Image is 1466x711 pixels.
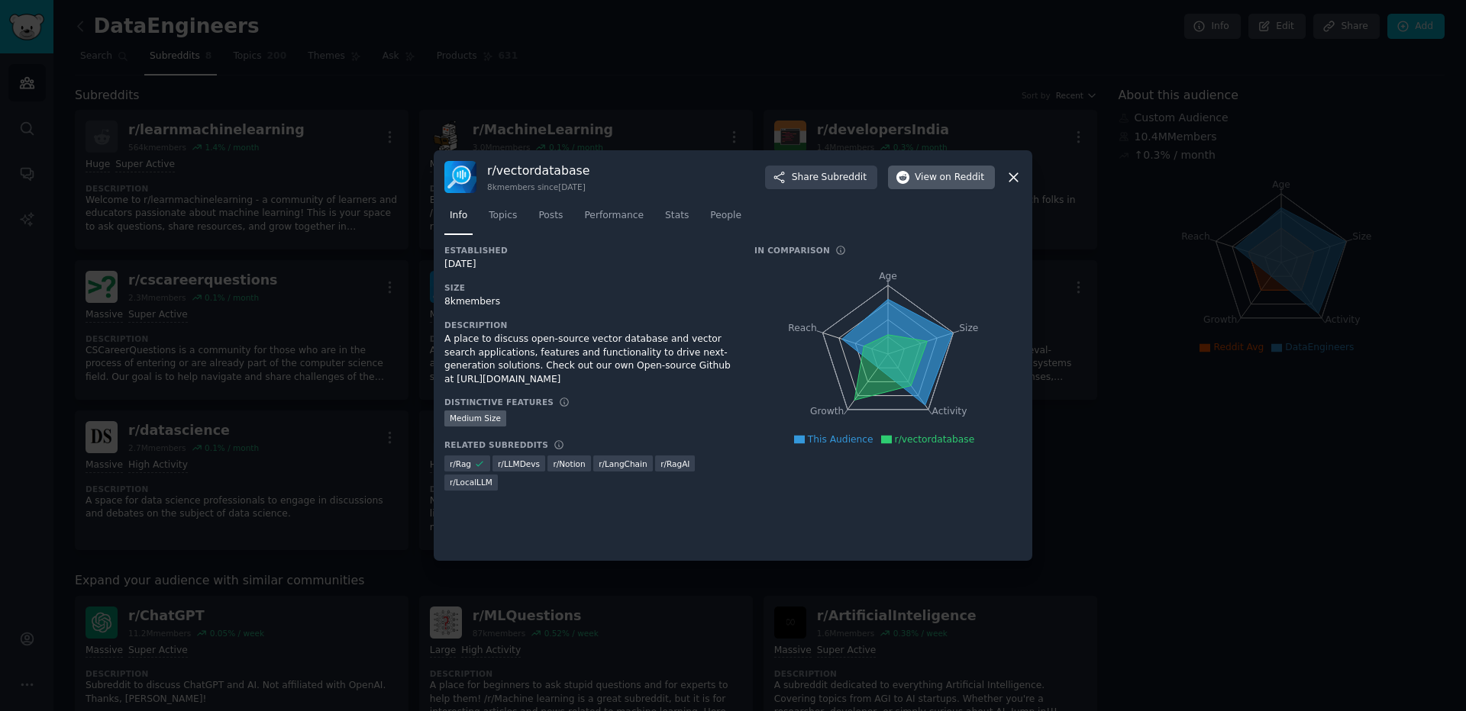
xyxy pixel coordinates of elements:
[483,204,522,235] a: Topics
[888,166,995,190] button: Viewon Reddit
[450,458,471,469] span: r/ Rag
[444,397,554,407] h3: Distinctive Features
[810,407,844,417] tspan: Growth
[444,161,476,193] img: vectordatabase
[579,204,649,235] a: Performance
[444,333,733,386] div: A place to discuss open-source vector database and vector search applications, features and funct...
[450,209,467,223] span: Info
[792,171,867,185] span: Share
[808,434,873,445] span: This Audience
[879,271,897,282] tspan: Age
[553,458,585,469] span: r/ Notion
[788,323,817,333] tspan: Reach
[599,458,647,469] span: r/ LangChain
[444,320,733,330] h3: Description
[915,171,984,185] span: View
[665,209,689,223] span: Stats
[498,458,540,469] span: r/ LLMDevs
[450,477,492,487] span: r/ LocalLLM
[660,458,689,469] span: r/ RagAI
[932,407,967,417] tspan: Activity
[538,209,563,223] span: Posts
[444,204,473,235] a: Info
[444,410,506,426] div: Medium Size
[959,323,978,333] tspan: Size
[660,204,694,235] a: Stats
[444,245,733,256] h3: Established
[489,209,517,223] span: Topics
[444,258,733,272] div: [DATE]
[765,166,877,190] button: ShareSubreddit
[487,182,590,192] div: 8k members since [DATE]
[822,171,867,185] span: Subreddit
[584,209,644,223] span: Performance
[710,209,741,223] span: People
[444,295,733,309] div: 8k members
[533,204,568,235] a: Posts
[754,245,830,256] h3: In Comparison
[895,434,975,445] span: r/vectordatabase
[940,171,984,185] span: on Reddit
[487,162,590,179] h3: r/ vectordatabase
[444,439,548,450] h3: Related Subreddits
[705,204,747,235] a: People
[444,282,733,293] h3: Size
